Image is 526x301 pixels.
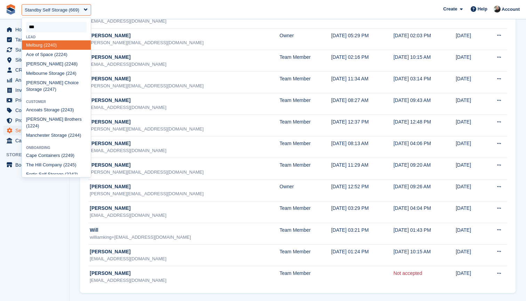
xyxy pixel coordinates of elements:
[331,72,393,93] td: [DATE] 11:34 AM
[15,75,57,85] span: Analytics
[15,136,57,145] span: Capital
[15,95,57,105] span: Pricing
[90,126,280,133] div: [PERSON_NAME][EMAIL_ADDRESS][DOMAIN_NAME]
[22,105,91,114] div: Ancoats Storage ( 3)
[62,107,70,112] span: 224
[90,169,280,176] div: [PERSON_NAME][EMAIL_ADDRESS][DOMAIN_NAME]
[280,266,331,287] td: Team Member
[456,158,483,180] td: [DATE]
[90,97,280,104] div: [PERSON_NAME]
[15,55,57,65] span: Sites
[456,50,483,71] td: [DATE]
[3,25,66,34] a: menu
[393,93,456,115] td: [DATE] 09:43 AM
[90,18,280,25] div: [EMAIL_ADDRESS][DOMAIN_NAME]
[90,61,280,68] div: [EMAIL_ADDRESS][DOMAIN_NAME]
[63,153,71,158] span: 224
[3,65,66,75] a: menu
[393,201,456,223] td: [DATE] 04:04 PM
[331,50,393,71] td: [DATE] 02:16 PM
[456,180,483,201] td: [DATE]
[22,100,91,104] div: Customer
[331,115,393,136] td: [DATE] 12:37 PM
[393,136,456,158] td: [DATE] 04:06 PM
[90,32,280,39] div: [PERSON_NAME]
[393,50,456,71] td: [DATE] 10:15 AM
[393,270,422,276] a: Not accepted
[280,93,331,115] td: Team Member
[66,172,74,177] span: 224
[331,28,393,50] td: [DATE] 05:29 PM
[443,6,457,13] span: Create
[15,85,57,95] span: Invoices
[456,244,483,266] td: [DATE]
[90,212,280,219] div: [EMAIL_ADDRESS][DOMAIN_NAME]
[66,61,74,66] span: 224
[90,248,280,255] div: [PERSON_NAME]
[90,75,280,82] div: [PERSON_NAME]
[3,126,66,135] a: menu
[22,35,91,39] div: Lead
[90,161,280,169] div: [PERSON_NAME]
[22,78,91,94] div: [PERSON_NAME] Choice Storage ( 7)
[393,180,456,201] td: [DATE] 09:26 AM
[6,151,69,158] span: Storefront
[6,4,16,15] img: stora-icon-8386f47178a22dfd0bd8f6a31ec36ba5ce8667c1dd55bd0f319d3a0aa187defe.svg
[393,223,456,244] td: [DATE] 01:43 PM
[90,118,280,126] div: [PERSON_NAME]
[456,201,483,223] td: [DATE]
[90,147,280,154] div: [EMAIL_ADDRESS][DOMAIN_NAME]
[15,160,57,170] span: Booking Portal
[3,116,66,125] a: menu
[15,25,57,34] span: Home
[502,6,520,13] span: Account
[280,201,331,223] td: Team Member
[331,201,393,223] td: [DATE] 03:29 PM
[393,72,456,93] td: [DATE] 03:14 PM
[280,136,331,158] td: Team Member
[331,158,393,180] td: [DATE] 11:29 AM
[280,223,331,244] td: Team Member
[58,52,66,57] span: 224
[90,234,280,241] div: williamking+[EMAIL_ADDRESS][DOMAIN_NAME]
[30,123,38,128] span: 224
[456,223,483,244] td: [DATE]
[3,45,66,55] a: menu
[90,54,280,61] div: [PERSON_NAME]
[280,180,331,201] td: Owner
[90,82,280,89] div: [PERSON_NAME][EMAIL_ADDRESS][DOMAIN_NAME]
[45,87,52,92] span: 224
[22,69,91,78] div: Melbourne Storage ( )
[456,115,483,136] td: [DATE]
[331,136,393,158] td: [DATE] 08:13 AM
[67,71,75,76] span: 224
[393,158,456,180] td: [DATE] 09:20 AM
[15,45,57,55] span: Subscriptions
[331,180,393,201] td: [DATE] 12:52 PM
[15,65,57,75] span: CRM
[456,28,483,50] td: [DATE]
[456,93,483,115] td: [DATE]
[22,131,91,140] div: Manchester Storage ( 4)
[3,105,66,115] a: menu
[15,35,57,45] span: Tasks
[22,160,91,170] div: The Hill Company ( 5)
[15,105,57,115] span: Coupons
[3,95,66,105] a: menu
[280,50,331,71] td: Team Member
[456,72,483,93] td: [DATE]
[494,6,501,13] img: Tom Huddleston
[280,28,331,50] td: Owner
[280,72,331,93] td: Team Member
[331,93,393,115] td: [DATE] 08:27 AM
[90,227,280,234] div: Will
[22,59,91,69] div: [PERSON_NAME] ( 8)
[22,146,91,150] div: Onboarding
[22,40,91,50] div: Melburg ( 0)
[3,55,66,65] a: menu
[65,162,72,167] span: 224
[393,115,456,136] td: [DATE] 12:48 PM
[280,115,331,136] td: Team Member
[90,190,280,197] div: [PERSON_NAME][EMAIL_ADDRESS][DOMAIN_NAME]
[15,126,57,135] span: Settings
